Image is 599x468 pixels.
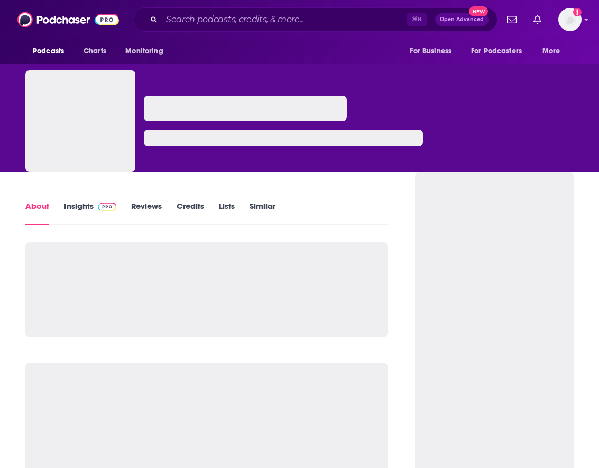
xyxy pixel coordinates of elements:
span: Podcasts [33,44,64,59]
span: More [542,44,560,59]
a: Show notifications dropdown [529,11,546,29]
button: Show profile menu [558,8,582,31]
a: Credits [177,201,204,225]
a: Charts [77,41,113,61]
a: Lists [219,201,235,225]
span: For Podcasters [471,44,522,59]
input: Search podcasts, credits, & more... [162,11,407,28]
a: Similar [250,201,275,225]
div: Search podcasts, credits, & more... [133,7,497,32]
a: InsightsPodchaser Pro [64,201,116,225]
span: Open Advanced [440,17,484,22]
button: open menu [402,41,465,61]
a: Reviews [131,201,162,225]
button: open menu [464,41,537,61]
span: Charts [84,44,106,59]
button: open menu [118,41,177,61]
span: Logged in as cmand-c [558,8,582,31]
span: New [469,6,488,16]
img: User Profile [558,8,582,31]
a: About [25,201,49,225]
button: open menu [535,41,574,61]
img: Podchaser Pro [98,203,116,211]
button: open menu [25,41,78,61]
img: Podchaser - Follow, Share and Rate Podcasts [17,10,119,30]
span: ⌘ K [407,13,427,26]
a: Show notifications dropdown [503,11,521,29]
svg: Add a profile image [573,8,582,16]
span: Monitoring [125,44,163,59]
button: Open AdvancedNew [435,13,489,26]
span: For Business [410,44,451,59]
